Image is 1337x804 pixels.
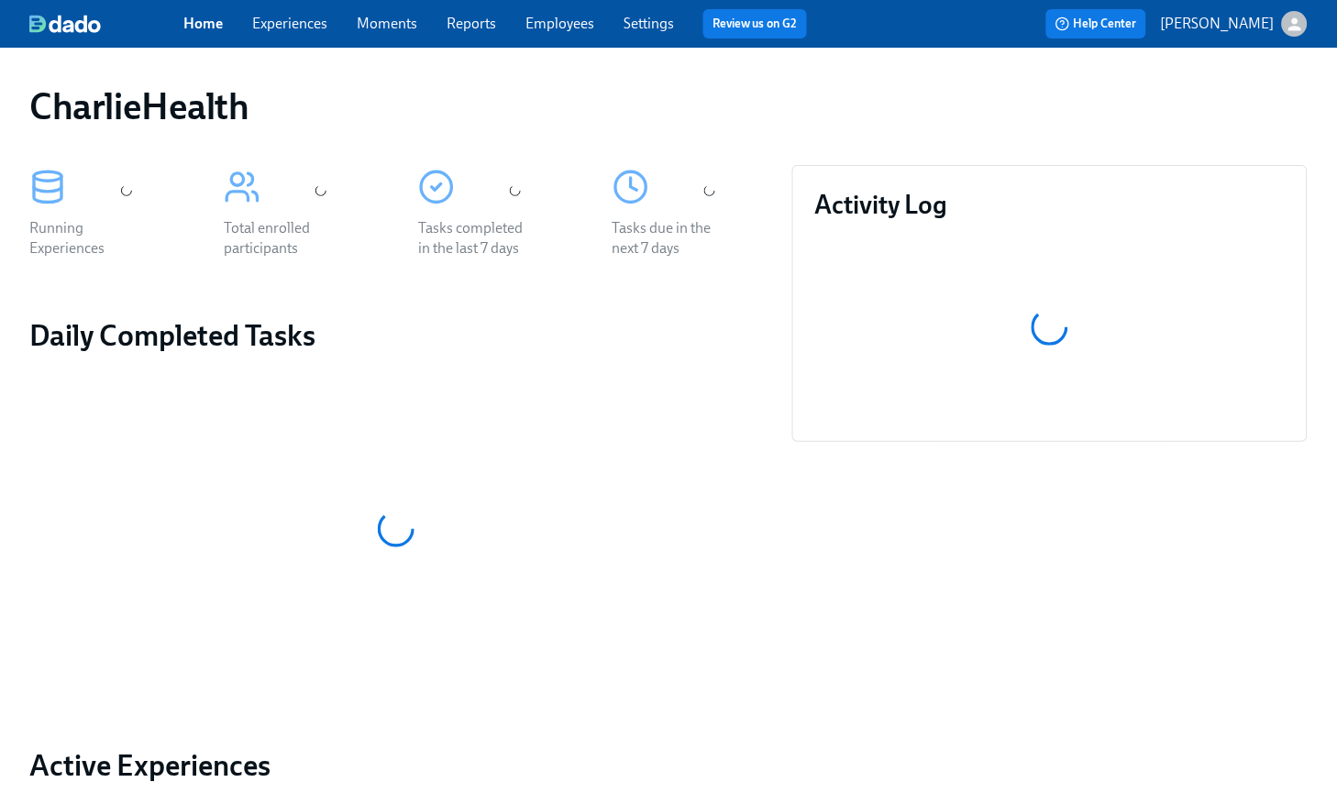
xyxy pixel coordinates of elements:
[1161,14,1275,34] p: [PERSON_NAME]
[357,15,417,32] a: Moments
[447,15,496,32] a: Reports
[525,15,594,32] a: Employees
[29,15,183,33] a: dado
[29,317,763,354] h2: Daily Completed Tasks
[29,84,249,128] h1: CharlieHealth
[703,9,807,39] button: Review us on G2
[815,188,1285,221] h3: Activity Log
[252,15,327,32] a: Experiences
[29,15,101,33] img: dado
[624,15,674,32] a: Settings
[29,748,763,785] a: Active Experiences
[224,218,341,259] div: Total enrolled participants
[1161,11,1308,37] button: [PERSON_NAME]
[1046,9,1146,39] button: Help Center
[1055,15,1137,33] span: Help Center
[713,15,798,33] a: Review us on G2
[183,15,223,32] a: Home
[29,218,147,259] div: Running Experiences
[418,218,536,259] div: Tasks completed in the last 7 days
[613,218,730,259] div: Tasks due in the next 7 days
